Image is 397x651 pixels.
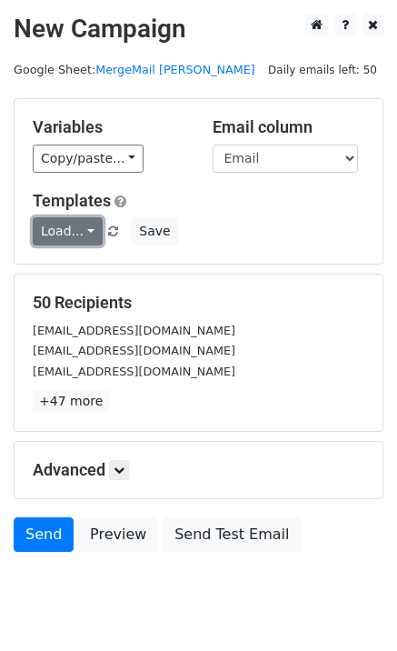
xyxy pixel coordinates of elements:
[33,217,103,245] a: Load...
[33,117,185,137] h5: Variables
[33,344,235,357] small: [EMAIL_ADDRESS][DOMAIN_NAME]
[306,564,397,651] iframe: Chat Widget
[14,517,74,552] a: Send
[78,517,158,552] a: Preview
[14,14,383,45] h2: New Campaign
[163,517,301,552] a: Send Test Email
[14,63,255,76] small: Google Sheet:
[33,365,235,378] small: [EMAIL_ADDRESS][DOMAIN_NAME]
[33,324,235,337] small: [EMAIL_ADDRESS][DOMAIN_NAME]
[262,60,383,80] span: Daily emails left: 50
[95,63,255,76] a: MergeMail [PERSON_NAME]
[33,293,364,313] h5: 50 Recipients
[33,191,111,210] a: Templates
[33,390,109,413] a: +47 more
[131,217,178,245] button: Save
[33,460,364,480] h5: Advanced
[33,145,144,173] a: Copy/paste...
[262,63,383,76] a: Daily emails left: 50
[213,117,365,137] h5: Email column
